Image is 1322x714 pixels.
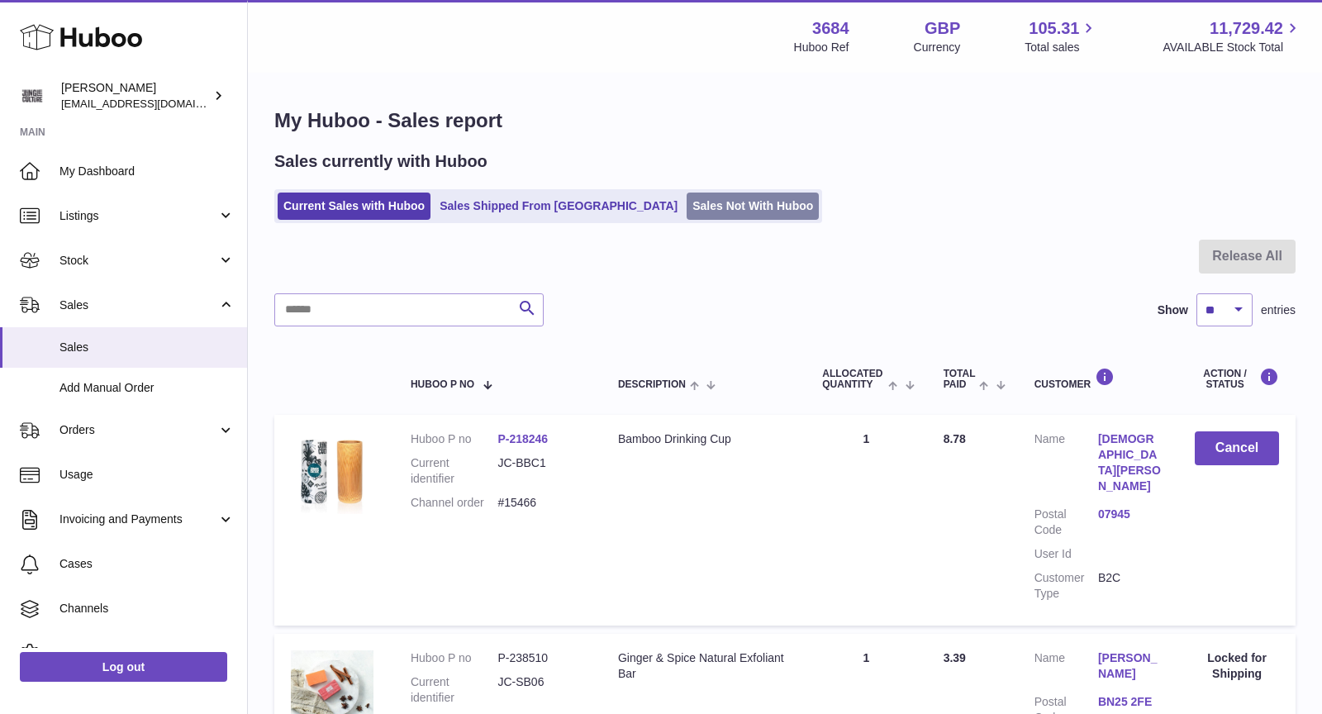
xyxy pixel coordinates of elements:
dt: Name [1034,431,1098,498]
a: Sales Not With Huboo [687,193,819,220]
a: Current Sales with Huboo [278,193,430,220]
td: 1 [806,415,926,626]
button: Cancel [1195,431,1279,465]
span: Channels [59,601,235,616]
dt: Huboo P no [411,431,498,447]
dt: User Id [1034,546,1098,562]
span: Orders [59,422,217,438]
span: Usage [59,467,235,483]
span: [EMAIL_ADDRESS][DOMAIN_NAME] [61,97,243,110]
span: entries [1261,302,1296,318]
span: ALLOCATED Quantity [822,369,884,390]
span: My Dashboard [59,164,235,179]
h2: Sales currently with Huboo [274,150,487,173]
span: Huboo P no [411,379,474,390]
dt: Name [1034,650,1098,686]
span: Sales [59,340,235,355]
div: Bamboo Drinking Cup [618,431,789,447]
dt: Current identifier [411,455,498,487]
a: BN25 2FE [1098,694,1162,710]
div: Locked for Shipping [1195,650,1279,682]
a: P-218246 [497,432,548,445]
span: Listings [59,208,217,224]
span: Sales [59,297,217,313]
img: theinternationalventure@gmail.com [20,83,45,108]
dt: Customer Type [1034,570,1098,602]
span: AVAILABLE Stock Total [1163,40,1302,55]
img: 36841753443074.jpg [291,431,373,514]
a: 105.31 Total sales [1025,17,1098,55]
label: Show [1158,302,1188,318]
dd: JC-SB06 [497,674,585,706]
a: [PERSON_NAME] [1098,650,1162,682]
dt: Postal Code [1034,507,1098,538]
div: [PERSON_NAME] [61,80,210,112]
span: 105.31 [1029,17,1079,40]
span: Add Manual Order [59,380,235,396]
div: Customer [1034,368,1162,390]
dd: P-238510 [497,650,585,666]
div: Currency [914,40,961,55]
dd: B2C [1098,570,1162,602]
dt: Current identifier [411,674,498,706]
span: 8.78 [944,432,966,445]
strong: 3684 [812,17,849,40]
h1: My Huboo - Sales report [274,107,1296,134]
a: 11,729.42 AVAILABLE Stock Total [1163,17,1302,55]
div: Huboo Ref [794,40,849,55]
span: Stock [59,253,217,269]
span: 11,729.42 [1210,17,1283,40]
a: 07945 [1098,507,1162,522]
span: Settings [59,645,235,661]
span: Cases [59,556,235,572]
span: Total paid [944,369,976,390]
span: 3.39 [944,651,966,664]
span: Invoicing and Payments [59,512,217,527]
dt: Channel order [411,495,498,511]
dd: JC-BBC1 [497,455,585,487]
a: Sales Shipped From [GEOGRAPHIC_DATA] [434,193,683,220]
a: Log out [20,652,227,682]
div: Action / Status [1195,368,1279,390]
span: Description [618,379,686,390]
dt: Huboo P no [411,650,498,666]
dd: #15466 [497,495,585,511]
a: [DEMOGRAPHIC_DATA][PERSON_NAME] [1098,431,1162,494]
span: Total sales [1025,40,1098,55]
div: Ginger & Spice Natural Exfoliant Bar [618,650,789,682]
strong: GBP [925,17,960,40]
